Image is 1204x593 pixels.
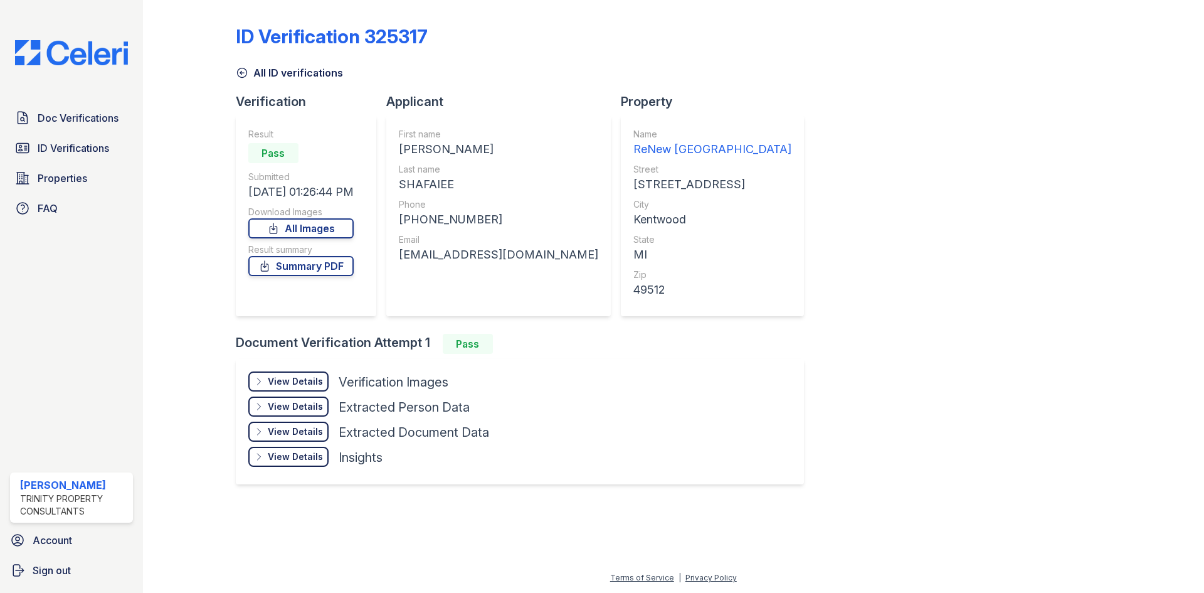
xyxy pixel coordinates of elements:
div: ID Verification 325317 [236,25,428,48]
div: [STREET_ADDRESS] [633,176,791,193]
div: ReNew [GEOGRAPHIC_DATA] [633,141,791,158]
span: ID Verifications [38,141,109,156]
a: All Images [248,218,354,238]
span: Properties [38,171,87,186]
div: Email [399,233,598,246]
div: | [679,573,681,582]
a: Properties [10,166,133,191]
div: Trinity Property Consultants [20,493,128,518]
div: Kentwood [633,211,791,228]
div: Property [621,93,814,110]
div: Name [633,128,791,141]
div: Pass [443,334,493,354]
div: Phone [399,198,598,211]
div: View Details [268,425,323,438]
a: Account [5,528,138,553]
div: [PHONE_NUMBER] [399,211,598,228]
span: Account [33,533,72,548]
span: FAQ [38,201,58,216]
div: Submitted [248,171,354,183]
iframe: chat widget [1151,543,1191,580]
div: Insights [339,449,383,466]
a: Name ReNew [GEOGRAPHIC_DATA] [633,128,791,158]
div: SHAFAIEE [399,176,598,193]
a: Doc Verifications [10,105,133,131]
div: Download Images [248,206,354,218]
a: All ID verifications [236,65,343,80]
img: CE_Logo_Blue-a8612792a0a2168367f1c8372b55b34899dd931a85d93a1a3d3e32e68fde9ad4.png [5,40,138,65]
div: Document Verification Attempt 1 [236,334,814,354]
div: 49512 [633,281,791,299]
div: Verification Images [339,373,448,391]
a: Terms of Service [610,573,674,582]
div: Street [633,163,791,176]
div: Extracted Document Data [339,424,489,441]
div: Verification [236,93,386,110]
div: State [633,233,791,246]
div: Pass [248,143,298,163]
div: City [633,198,791,211]
div: View Details [268,375,323,388]
a: FAQ [10,196,133,221]
div: View Details [268,451,323,463]
span: Sign out [33,563,71,578]
div: [EMAIL_ADDRESS][DOMAIN_NAME] [399,246,598,264]
div: [PERSON_NAME] [20,478,128,493]
div: Result summary [248,243,354,256]
a: ID Verifications [10,136,133,161]
div: MI [633,246,791,264]
div: View Details [268,400,323,413]
span: Doc Verifications [38,110,119,126]
div: Extracted Person Data [339,398,470,416]
a: Privacy Policy [685,573,737,582]
div: Last name [399,163,598,176]
div: First name [399,128,598,141]
a: Summary PDF [248,256,354,276]
div: Result [248,128,354,141]
a: Sign out [5,558,138,583]
div: Applicant [386,93,621,110]
div: [PERSON_NAME] [399,141,598,158]
div: Zip [633,269,791,281]
div: [DATE] 01:26:44 PM [248,183,354,201]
